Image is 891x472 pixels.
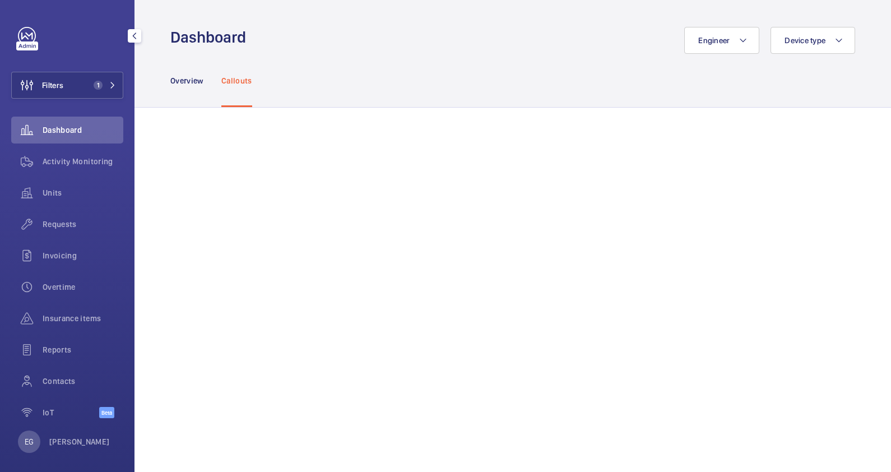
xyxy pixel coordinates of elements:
span: Reports [43,344,123,355]
span: Filters [42,80,63,91]
span: Engineer [698,36,730,45]
p: Callouts [221,75,252,86]
span: Invoicing [43,250,123,261]
span: Overtime [43,281,123,293]
span: Contacts [43,376,123,387]
span: Requests [43,219,123,230]
span: IoT [43,407,99,418]
span: Units [43,187,123,198]
p: [PERSON_NAME] [49,436,110,447]
button: Filters1 [11,72,123,99]
button: Device type [771,27,855,54]
span: Activity Monitoring [43,156,123,167]
span: Insurance items [43,313,123,324]
span: Device type [785,36,825,45]
span: Dashboard [43,124,123,136]
p: Overview [170,75,203,86]
span: Beta [99,407,114,418]
p: EG [25,436,34,447]
button: Engineer [684,27,759,54]
h1: Dashboard [170,27,253,48]
span: 1 [94,81,103,90]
